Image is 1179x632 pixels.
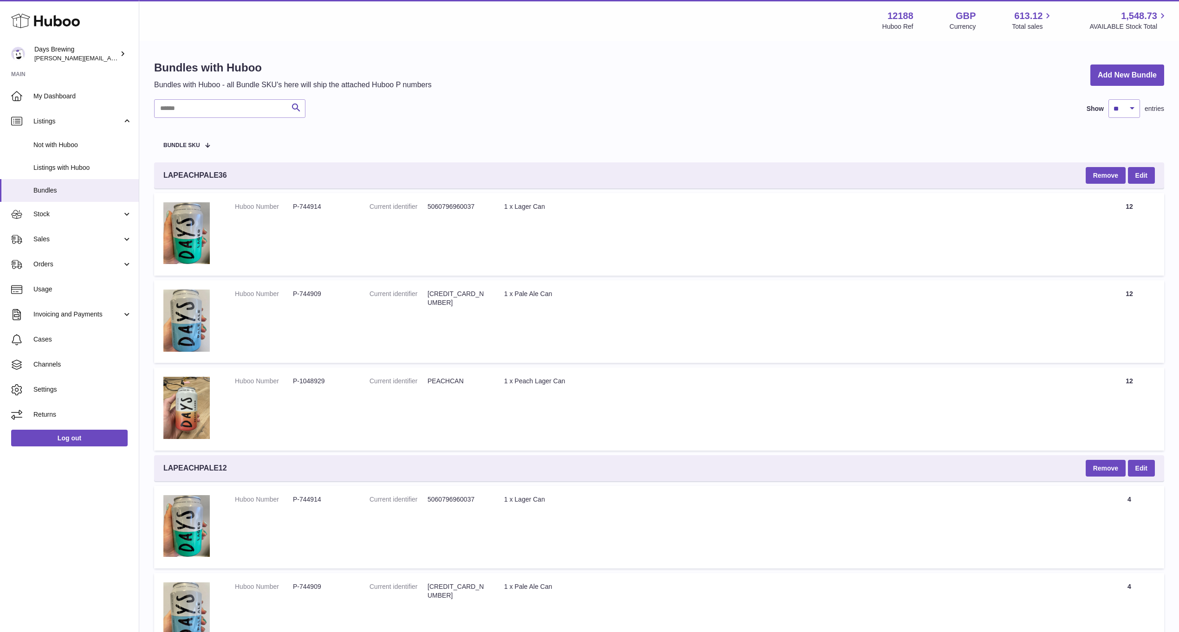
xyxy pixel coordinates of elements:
[1014,10,1043,22] span: 613.12
[11,430,128,446] a: Log out
[33,360,132,369] span: Channels
[1086,460,1126,477] button: Remove
[1095,368,1164,450] td: 12
[34,45,118,63] div: Days Brewing
[154,80,432,90] p: Bundles with Huboo - all Bundle SKU's here will ship the attached Huboo P numbers
[1089,22,1168,31] span: AVAILABLE Stock Total
[1128,460,1155,477] a: Edit
[428,582,486,600] dd: [CREDIT_CARD_NUMBER]
[33,335,132,344] span: Cases
[950,22,976,31] div: Currency
[33,210,122,219] span: Stock
[34,54,186,62] span: [PERSON_NAME][EMAIL_ADDRESS][DOMAIN_NAME]
[235,290,293,298] dt: Huboo Number
[1089,10,1168,31] a: 1,548.73 AVAILABLE Stock Total
[33,141,132,149] span: Not with Huboo
[956,10,976,22] strong: GBP
[33,385,132,394] span: Settings
[154,60,432,75] h1: Bundles with Huboo
[163,290,210,351] img: 1 x Pale Ale Can
[1095,193,1164,276] td: 12
[887,10,913,22] strong: 12188
[33,310,122,319] span: Invoicing and Payments
[428,495,486,504] dd: 5060796960037
[1095,280,1164,363] td: 12
[504,290,1085,298] div: 1 x Pale Ale Can
[1086,167,1126,184] button: Remove
[293,495,351,504] dd: P-744914
[33,117,122,126] span: Listings
[33,235,122,244] span: Sales
[504,377,1085,386] div: 1 x Peach Lager Can
[882,22,913,31] div: Huboo Ref
[428,290,486,307] dd: [CREDIT_CARD_NUMBER]
[235,582,293,591] dt: Huboo Number
[293,290,351,298] dd: P-744909
[33,186,132,195] span: Bundles
[428,377,486,386] dd: PEACHCAN
[235,377,293,386] dt: Huboo Number
[33,260,122,269] span: Orders
[369,290,428,307] dt: Current identifier
[163,463,227,473] span: LAPEACHPALE12
[504,582,1085,591] div: 1 x Pale Ale Can
[1128,167,1155,184] a: Edit
[163,495,210,557] img: 1 x Lager Can
[163,170,227,181] span: LAPEACHPALE36
[1090,64,1164,86] a: Add New Bundle
[369,495,428,504] dt: Current identifier
[1012,10,1053,31] a: 613.12 Total sales
[163,142,200,148] span: Bundle SKU
[235,202,293,211] dt: Huboo Number
[369,202,428,211] dt: Current identifier
[293,377,351,386] dd: P-1048929
[369,377,428,386] dt: Current identifier
[1087,104,1104,113] label: Show
[33,285,132,294] span: Usage
[1095,486,1164,568] td: 4
[1145,104,1164,113] span: entries
[33,163,132,172] span: Listings with Huboo
[33,92,132,101] span: My Dashboard
[33,410,132,419] span: Returns
[163,377,210,439] img: 1 x Peach Lager Can
[235,495,293,504] dt: Huboo Number
[504,202,1085,211] div: 1 x Lager Can
[369,582,428,600] dt: Current identifier
[504,495,1085,504] div: 1 x Lager Can
[11,47,25,61] img: greg@daysbrewing.com
[163,202,210,264] img: 1 x Lager Can
[293,202,351,211] dd: P-744914
[293,582,351,591] dd: P-744909
[1121,10,1157,22] span: 1,548.73
[1012,22,1053,31] span: Total sales
[428,202,486,211] dd: 5060796960037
